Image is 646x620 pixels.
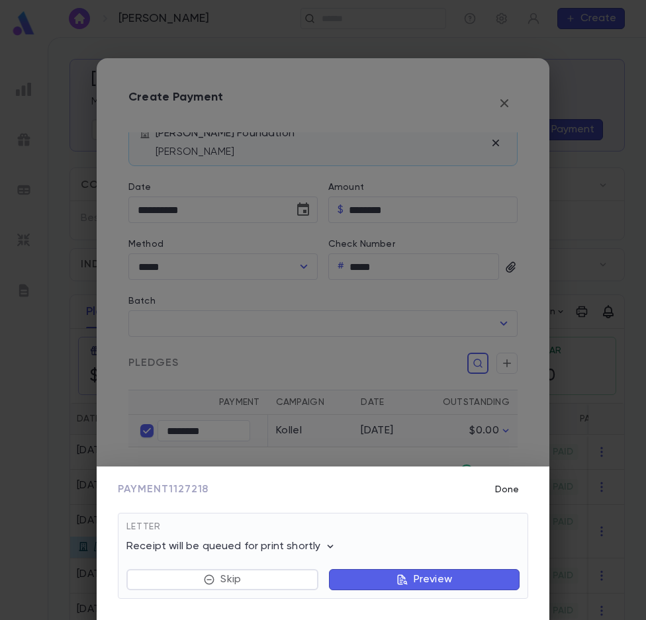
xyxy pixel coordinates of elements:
[220,573,241,586] p: Skip
[329,569,520,590] button: Preview
[414,573,452,586] p: Preview
[126,569,318,590] button: Skip
[118,483,208,496] span: Payment 1127218
[486,477,528,502] button: Done
[126,540,337,553] p: Receipt will be queued for print shortly
[126,521,520,540] div: Letter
